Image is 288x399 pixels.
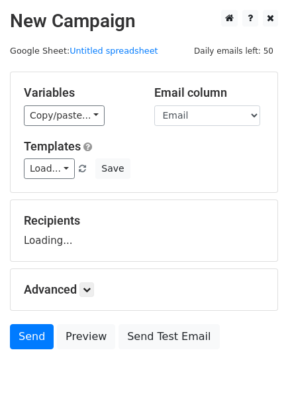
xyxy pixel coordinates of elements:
[189,44,278,58] span: Daily emails left: 50
[24,158,75,179] a: Load...
[119,324,219,349] a: Send Test Email
[24,282,264,297] h5: Advanced
[10,46,158,56] small: Google Sheet:
[24,105,105,126] a: Copy/paste...
[24,213,264,248] div: Loading...
[189,46,278,56] a: Daily emails left: 50
[24,139,81,153] a: Templates
[70,46,158,56] a: Untitled spreadsheet
[10,324,54,349] a: Send
[154,85,265,100] h5: Email column
[57,324,115,349] a: Preview
[24,85,134,100] h5: Variables
[24,213,264,228] h5: Recipients
[10,10,278,32] h2: New Campaign
[95,158,130,179] button: Save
